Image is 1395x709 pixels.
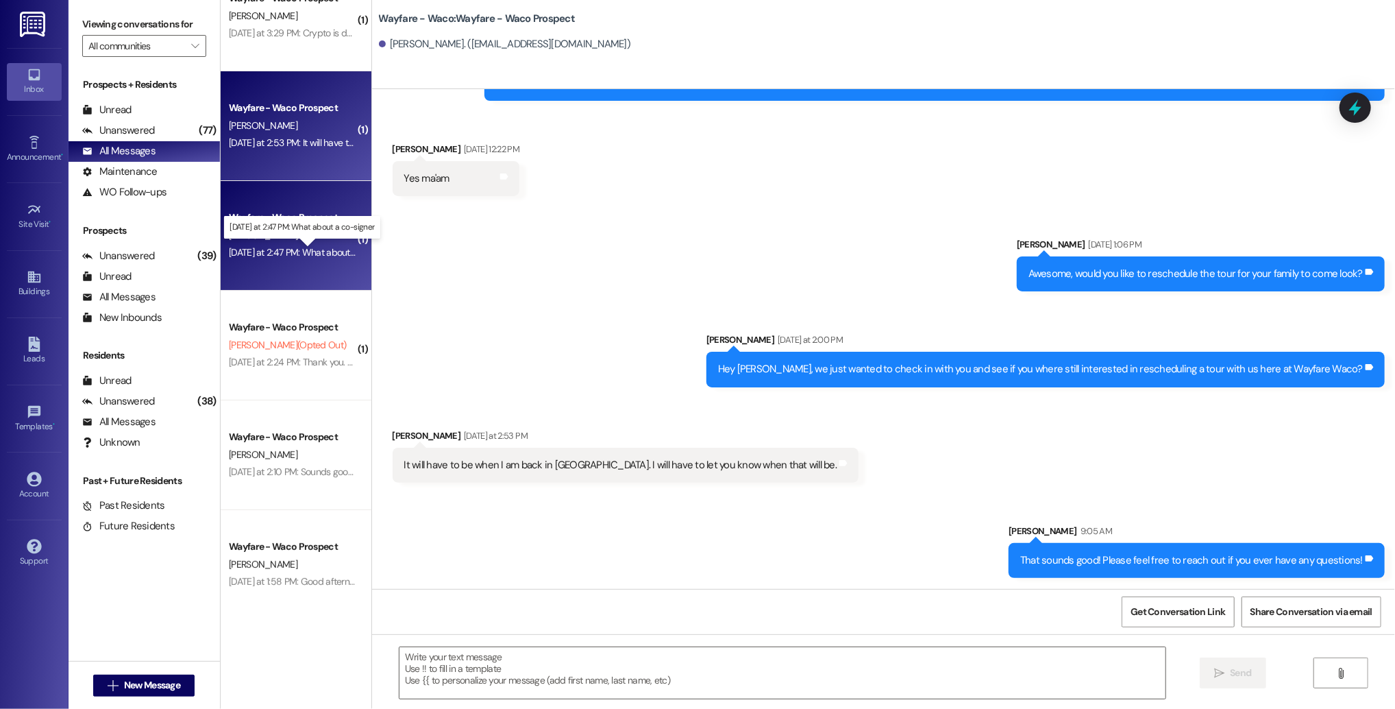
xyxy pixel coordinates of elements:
a: Inbox [7,63,62,100]
div: Unanswered [82,394,155,409]
div: [DATE] at 2:53 PM: It will have to be when I am back in [GEOGRAPHIC_DATA]. I will have to let you... [229,136,704,149]
label: Viewing conversations for [82,14,206,35]
div: Unanswered [82,123,155,138]
a: Site Visit • [7,198,62,235]
div: [PERSON_NAME] [393,142,520,161]
div: [DATE] at 2:24 PM: Thank you. You will no longer receive texts from this thread. Please reply wit... [229,356,915,368]
div: Unread [82,374,132,388]
div: Unknown [82,435,140,450]
span: New Message [124,678,180,693]
div: Yes ma'am [404,171,449,186]
i:  [191,40,199,51]
div: (39) [195,245,220,267]
button: Share Conversation via email [1242,597,1381,627]
i:  [108,680,118,691]
span: Send [1230,666,1251,680]
div: Wayfare - Waco Prospect [229,320,356,335]
div: Wayfare - Waco Prospect [229,540,356,554]
span: [PERSON_NAME] [229,229,297,241]
div: Wayfare - Waco Prospect [229,211,356,225]
div: [PERSON_NAME] [1017,237,1385,256]
span: • [53,420,55,429]
i:  [1335,668,1346,679]
div: New Inbounds [82,311,162,325]
div: Future Residents [82,519,175,533]
span: [PERSON_NAME] [229,10,297,22]
div: Unread [82,269,132,284]
input: All communities [88,35,184,57]
span: [PERSON_NAME] [229,119,297,132]
div: [PERSON_NAME] [1009,524,1385,543]
div: [DATE] at 3:29 PM: Crypto is down [DATE] if you have any Starbucks money. [229,27,527,39]
div: [PERSON_NAME] [393,429,859,448]
div: [DATE] at 2:00 PM [774,333,843,347]
div: Prospects [69,224,220,238]
div: (77) [196,120,220,141]
b: Wayfare - Waco: Wayfare - Waco Prospect [379,12,576,26]
span: • [61,150,63,160]
div: Maintenance [82,165,158,179]
div: Prospects + Residents [69,77,220,92]
div: Wayfare - Waco Prospect [229,101,356,115]
img: ResiDesk Logo [20,12,48,37]
a: Buildings [7,265,62,302]
span: [PERSON_NAME] [229,558,297,570]
a: Support [7,535,62,572]
a: Leads [7,333,62,370]
div: 9:05 AM [1077,524,1112,538]
span: Share Conversation via email [1250,605,1372,619]
div: All Messages [82,415,156,429]
p: [DATE] at 2:47 PM: What about a co-signer [230,221,374,233]
div: Unanswered [82,249,155,263]
div: (38) [195,391,220,412]
a: Templates • [7,400,62,437]
a: Account [7,468,62,505]
span: • [49,217,51,227]
div: [DATE] at 2:10 PM: Sounds good, let me know if there is anything I can help you with! [229,466,559,478]
button: Get Conversation Link [1122,597,1234,627]
div: Wayfare - Waco Prospect [229,430,356,444]
div: Past + Future Residents [69,474,220,488]
div: [DATE] at 2:47 PM: What about a co-signer [229,246,398,259]
div: WO Follow-ups [82,185,166,200]
button: New Message [93,675,195,697]
div: Past Residents [82,498,165,513]
div: All Messages [82,290,156,304]
div: Hey [PERSON_NAME], we just wanted to check in with you and see if you where still interested in r... [718,362,1363,376]
button: Send [1200,658,1266,688]
div: Unread [82,103,132,117]
div: That sounds good! Please feel free to reach out if you ever have any questions! [1020,553,1363,568]
span: [PERSON_NAME] [229,448,297,461]
div: Awesome, would you like to reschedule the tour for your family to come look? [1028,267,1363,281]
div: [PERSON_NAME]. ([EMAIL_ADDRESS][DOMAIN_NAME]) [379,37,631,51]
i:  [1214,668,1224,679]
div: It will have to be when I am back in [GEOGRAPHIC_DATA]. I will have to let you know when that wil... [404,458,837,472]
div: All Messages [82,144,156,158]
div: Residents [69,348,220,363]
span: [PERSON_NAME] (Opted Out) [229,339,346,351]
span: Get Conversation Link [1131,605,1225,619]
div: [DATE] at 2:53 PM [460,429,528,443]
div: [PERSON_NAME] [706,333,1385,352]
div: [DATE] 1:06 PM [1085,237,1142,252]
div: [DATE] 12:22 PM [460,142,519,156]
